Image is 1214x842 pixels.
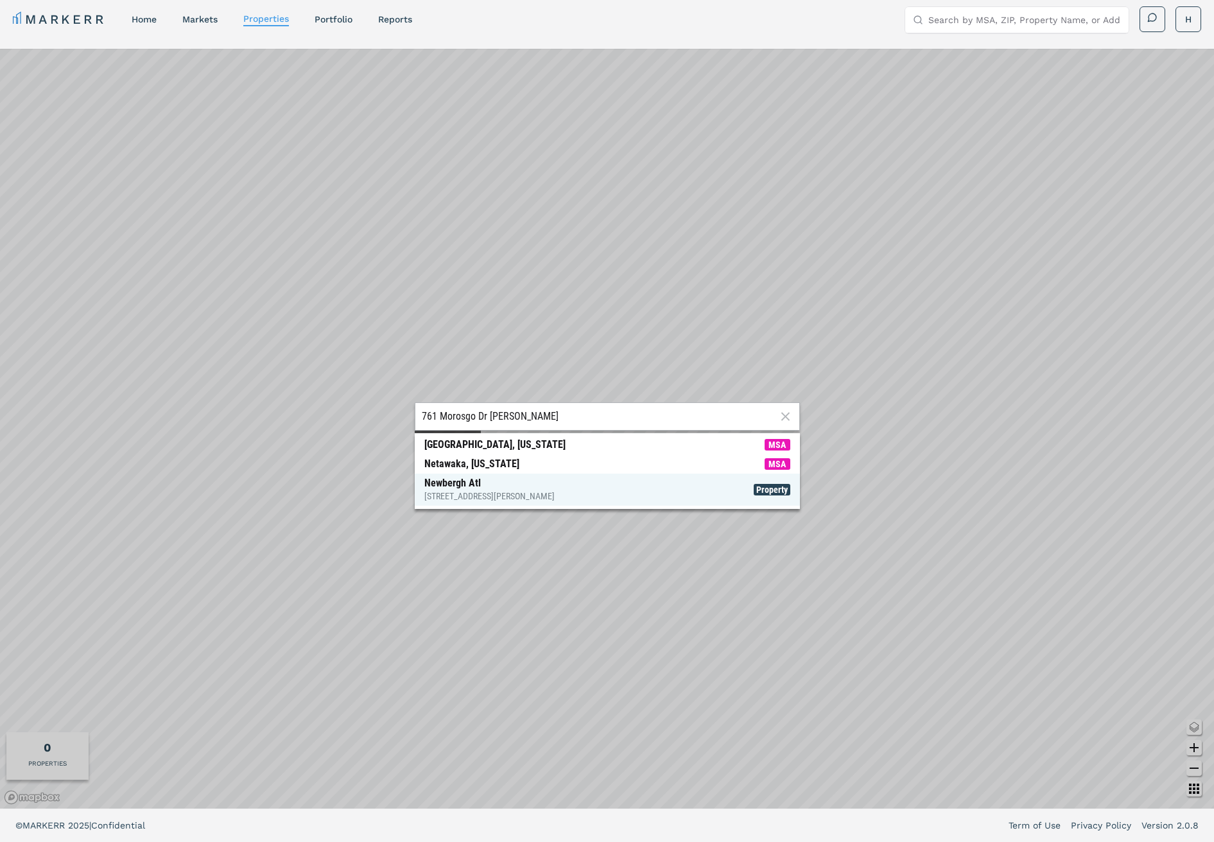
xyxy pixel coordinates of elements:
div: [GEOGRAPHIC_DATA], [US_STATE] [424,438,566,451]
div: or Zoom in [415,431,481,455]
span: Search Bar Suggestion Item: Neosho Rapids, Kansas [415,435,800,454]
a: properties [243,13,289,24]
a: Mapbox logo [4,790,60,805]
a: Term of Use [1009,819,1061,832]
a: home [132,14,157,24]
button: Zoom in map button [1186,740,1202,755]
a: Privacy Policy [1071,819,1131,832]
span: Search Bar Suggestion Item: Netawaka, Kansas [415,454,800,474]
div: Total of properties [44,739,51,756]
a: Portfolio [315,14,352,24]
input: Search by property name, address, MSA or ZIP Code [422,410,776,423]
span: MSA [765,458,790,470]
span: Property [754,484,790,495]
div: [STREET_ADDRESS][PERSON_NAME] [424,490,555,503]
a: MARKERR [13,10,106,28]
div: Newbergh Atl [424,477,555,503]
span: H [1185,13,1192,26]
span: 2025 | [68,820,91,830]
span: © [15,820,22,830]
div: Netawaka, [US_STATE] [424,458,519,470]
button: Change style map button [1186,719,1202,735]
a: Version 2.0.8 [1141,819,1199,832]
button: H [1175,6,1201,32]
a: reports [378,14,412,24]
span: MARKERR [22,820,68,830]
div: PROPERTIES [28,759,67,768]
span: Search Bar Suggestion Item: Newbergh Atl [415,474,800,506]
button: Other options map button [1186,781,1202,796]
button: Zoom out map button [1186,760,1202,776]
a: markets [182,14,218,24]
span: MSA [765,439,790,451]
span: Confidential [91,820,145,830]
input: Search by MSA, ZIP, Property Name, or Address [928,7,1121,33]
